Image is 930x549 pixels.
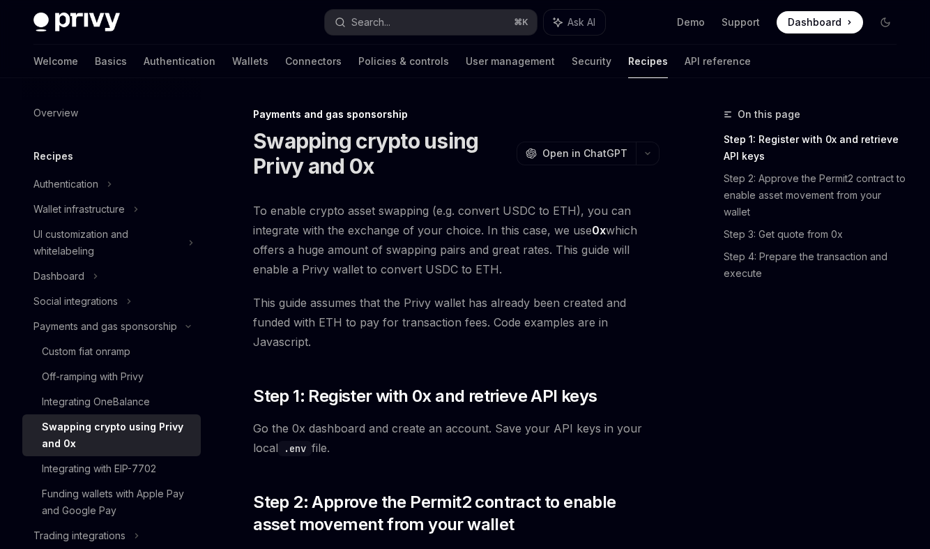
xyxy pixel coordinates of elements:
[514,17,528,28] span: ⌘ K
[42,486,192,519] div: Funding wallets with Apple Pay and Google Pay
[325,10,537,35] button: Search...⌘K
[42,460,156,477] div: Integrating with EIP-7702
[685,45,751,78] a: API reference
[144,45,215,78] a: Authentication
[22,481,201,523] a: Funding wallets with Apple Pay and Google Pay
[253,107,660,121] div: Payments and gas sponsorship
[738,106,800,123] span: On this page
[544,10,605,35] button: Ask AI
[722,15,760,29] a: Support
[253,491,660,536] span: Step 2: Approve the Permit2 contract to enable asset movement from your wallet
[572,45,611,78] a: Security
[33,148,73,165] h5: Recipes
[33,201,125,218] div: Wallet infrastructure
[33,527,125,544] div: Trading integrations
[278,441,312,456] code: .env
[253,201,660,279] span: To enable crypto asset swapping (e.g. convert USDC to ETH), you can integrate with the exchange o...
[22,389,201,414] a: Integrating OneBalance
[22,100,201,126] a: Overview
[592,223,606,238] a: 0x
[542,146,627,160] span: Open in ChatGPT
[628,45,668,78] a: Recipes
[677,15,705,29] a: Demo
[253,385,597,407] span: Step 1: Register with 0x and retrieve API keys
[517,142,636,165] button: Open in ChatGPT
[777,11,863,33] a: Dashboard
[253,419,660,458] span: Go the 0x dashboard and create an account. Save your API keys in your local file.
[95,45,127,78] a: Basics
[22,339,201,364] a: Custom fiat onramp
[724,223,908,246] a: Step 3: Get quote from 0x
[42,368,144,385] div: Off-ramping with Privy
[33,45,78,78] a: Welcome
[33,318,177,335] div: Payments and gas sponsorship
[724,167,908,223] a: Step 2: Approve the Permit2 contract to enable asset movement from your wallet
[567,15,595,29] span: Ask AI
[358,45,449,78] a: Policies & controls
[42,419,192,452] div: Swapping crypto using Privy and 0x
[724,246,908,285] a: Step 4: Prepare the transaction and execute
[285,45,342,78] a: Connectors
[724,128,908,167] a: Step 1: Register with 0x and retrieve API keys
[42,343,130,360] div: Custom fiat onramp
[33,105,78,121] div: Overview
[253,293,660,352] span: This guide assumes that the Privy wallet has already been created and funded with ETH to pay for ...
[42,393,150,410] div: Integrating OneBalance
[22,414,201,456] a: Swapping crypto using Privy and 0x
[253,128,511,179] h1: Swapping crypto using Privy and 0x
[33,226,180,260] div: UI customization and whitelabeling
[874,11,897,33] button: Toggle dark mode
[788,15,841,29] span: Dashboard
[33,176,98,193] div: Authentication
[351,14,390,31] div: Search...
[33,13,120,32] img: dark logo
[22,456,201,481] a: Integrating with EIP-7702
[33,268,84,285] div: Dashboard
[232,45,268,78] a: Wallets
[466,45,555,78] a: User management
[33,293,118,310] div: Social integrations
[22,364,201,389] a: Off-ramping with Privy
